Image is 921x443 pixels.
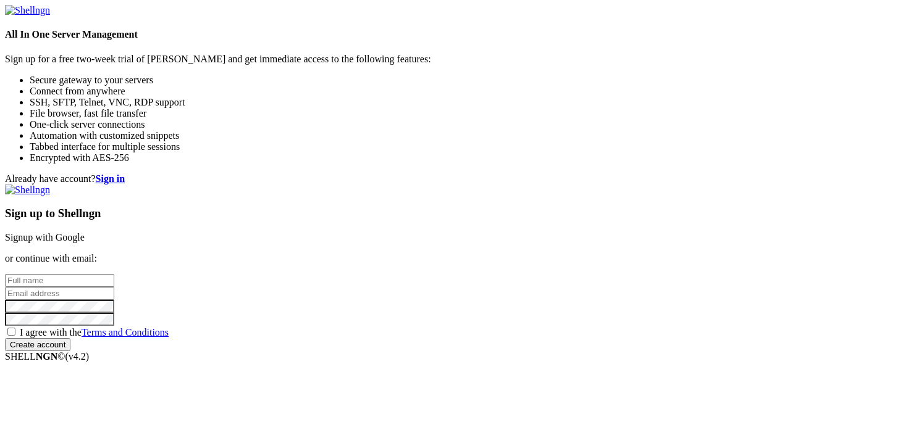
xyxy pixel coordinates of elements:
div: Already have account? [5,173,916,184]
span: SHELL © [5,351,89,362]
li: One-click server connections [30,119,916,130]
li: SSH, SFTP, Telnet, VNC, RDP support [30,97,916,108]
li: File browser, fast file transfer [30,108,916,119]
img: Shellngn [5,184,50,196]
span: 4.2.0 [65,351,90,362]
li: Encrypted with AES-256 [30,152,916,164]
img: Shellngn [5,5,50,16]
a: Signup with Google [5,232,85,242]
h4: All In One Server Management [5,29,916,40]
li: Secure gateway to your servers [30,75,916,86]
b: NGN [36,351,58,362]
li: Automation with customized snippets [30,130,916,141]
input: Create account [5,338,70,351]
p: Sign up for a free two-week trial of [PERSON_NAME] and get immediate access to the following feat... [5,54,916,65]
input: Email address [5,287,114,300]
a: Sign in [96,173,125,184]
a: Terms and Conditions [82,327,169,337]
input: Full name [5,274,114,287]
p: or continue with email: [5,253,916,264]
li: Connect from anywhere [30,86,916,97]
li: Tabbed interface for multiple sessions [30,141,916,152]
input: I agree with theTerms and Conditions [7,328,15,336]
span: I agree with the [20,327,169,337]
h3: Sign up to Shellngn [5,207,916,220]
